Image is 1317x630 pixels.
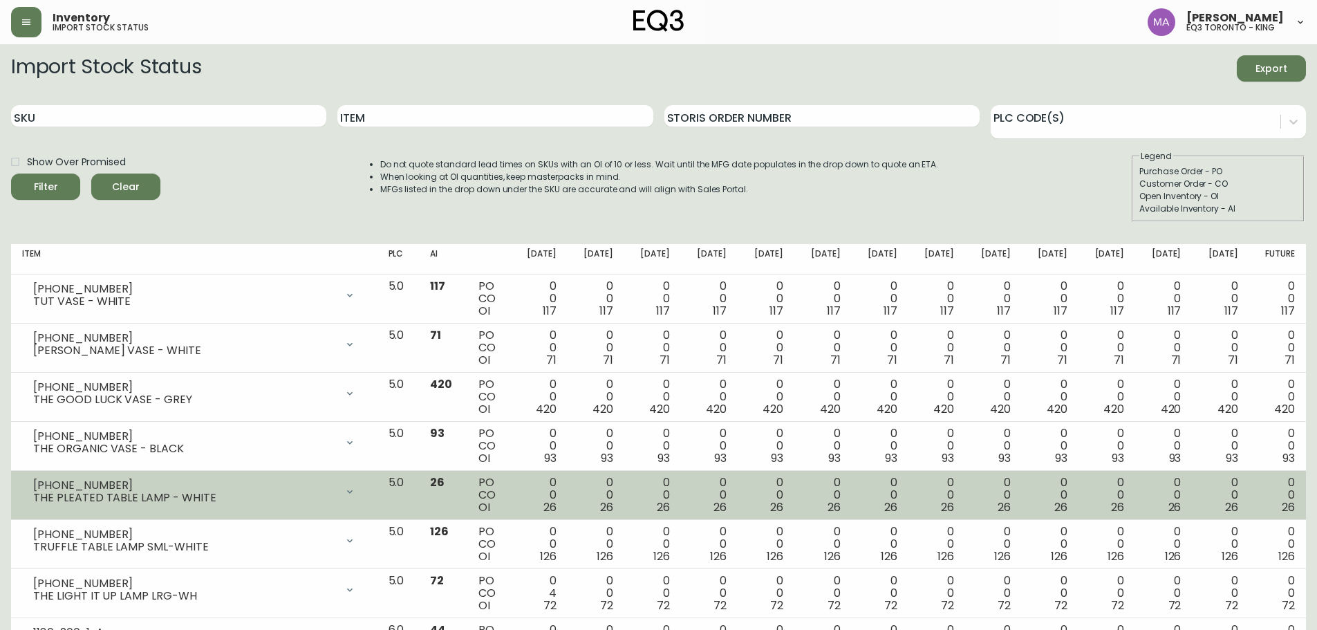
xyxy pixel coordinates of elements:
[919,329,954,367] div: 0 0
[522,280,557,317] div: 0 0
[884,303,897,319] span: 117
[1203,476,1237,514] div: 0 0
[863,476,897,514] div: 0 0
[1203,575,1237,612] div: 0 0
[1274,401,1295,417] span: 420
[377,422,419,471] td: 5.0
[976,378,1011,416] div: 0 0
[1033,280,1067,317] div: 0 0
[1169,450,1181,466] span: 93
[635,427,670,465] div: 0 0
[919,427,954,465] div: 0 0
[657,499,670,515] span: 26
[522,575,557,612] div: 0 4
[579,476,613,514] div: 0 0
[828,450,841,466] span: 93
[692,329,727,367] div: 0 0
[377,569,419,618] td: 5.0
[377,275,419,324] td: 5.0
[1108,548,1124,564] span: 126
[53,12,110,24] span: Inventory
[1249,244,1306,275] th: Future
[102,178,149,196] span: Clear
[863,526,897,563] div: 0 0
[919,575,954,612] div: 0 0
[597,548,613,564] span: 126
[543,303,557,319] span: 117
[1033,378,1067,416] div: 0 0
[522,526,557,563] div: 0 0
[419,244,467,275] th: AI
[941,597,954,613] span: 72
[830,352,841,368] span: 71
[1225,499,1238,515] span: 26
[1047,401,1067,417] span: 420
[1146,575,1181,612] div: 0 0
[33,344,336,357] div: [PERSON_NAME] VASE - WHITE
[478,548,490,564] span: OI
[1139,203,1297,215] div: Available Inventory - AI
[380,158,939,171] li: Do not quote standard lead times on SKUs with an OI of 10 or less. Wait until the MFG date popula...
[1146,526,1181,563] div: 0 0
[1260,280,1295,317] div: 0 0
[828,597,841,613] span: 72
[478,303,490,319] span: OI
[919,526,954,563] div: 0 0
[1139,190,1297,203] div: Open Inventory - OI
[863,329,897,367] div: 0 0
[738,244,794,275] th: [DATE]
[1278,548,1295,564] span: 126
[22,378,366,409] div: [PHONE_NUMBER]THE GOOD LUCK VASE - GREY
[1022,244,1078,275] th: [DATE]
[478,575,500,612] div: PO CO
[430,425,445,441] span: 93
[1090,378,1124,416] div: 0 0
[33,479,336,492] div: [PHONE_NUMBER]
[478,427,500,465] div: PO CO
[933,401,954,417] span: 420
[33,443,336,455] div: THE ORGANIC VASE - BLACK
[794,244,851,275] th: [DATE]
[1260,329,1295,367] div: 0 0
[511,244,568,275] th: [DATE]
[1148,8,1175,36] img: 4f0989f25cbf85e7eb2537583095d61e
[600,499,613,515] span: 26
[22,526,366,556] div: [PHONE_NUMBER]TRUFFLE TABLE LAMP SML-WHITE
[22,575,366,605] div: [PHONE_NUMBER]THE LIGHT IT UP LAMP LRG-WH
[1000,352,1011,368] span: 71
[478,401,490,417] span: OI
[1260,526,1295,563] div: 0 0
[635,329,670,367] div: 0 0
[1146,378,1181,416] div: 0 0
[522,329,557,367] div: 0 0
[33,283,336,295] div: [PHONE_NUMBER]
[635,280,670,317] div: 0 0
[1226,450,1238,466] span: 93
[976,427,1011,465] div: 0 0
[579,280,613,317] div: 0 0
[881,548,897,564] span: 126
[522,427,557,465] div: 0 0
[33,577,336,590] div: [PHONE_NUMBER]
[1146,427,1181,465] div: 0 0
[1110,303,1124,319] span: 117
[749,378,783,416] div: 0 0
[710,548,727,564] span: 126
[1260,575,1295,612] div: 0 0
[478,499,490,515] span: OI
[478,526,500,563] div: PO CO
[478,378,500,416] div: PO CO
[33,332,336,344] div: [PHONE_NUMBER]
[1282,499,1295,515] span: 26
[635,476,670,514] div: 0 0
[1224,303,1238,319] span: 117
[1090,575,1124,612] div: 0 0
[824,548,841,564] span: 126
[940,303,954,319] span: 117
[478,476,500,514] div: PO CO
[657,450,670,466] span: 93
[11,244,377,275] th: Item
[1168,499,1181,515] span: 26
[33,541,336,553] div: TRUFFLE TABLE LAMP SML-WHITE
[714,450,727,466] span: 93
